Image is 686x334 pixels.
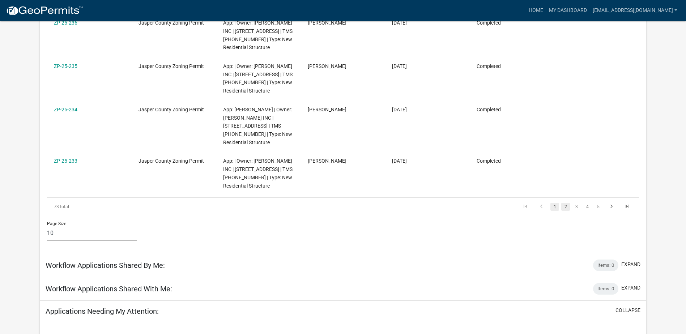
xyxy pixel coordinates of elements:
a: go to first page [519,203,532,211]
a: go to last page [621,203,634,211]
span: Lisa Johnston [308,158,346,164]
li: page 1 [549,201,560,213]
span: 08/25/2025 [392,20,407,26]
div: Items: 0 [593,283,618,295]
span: 08/25/2025 [392,158,407,164]
button: expand [621,284,640,292]
a: ZP-25-234 [54,107,77,112]
a: [EMAIL_ADDRESS][DOMAIN_NAME] [590,4,680,17]
a: 3 [572,203,581,211]
button: collapse [615,307,640,314]
a: go to next page [605,203,618,211]
div: 73 total [47,198,164,216]
button: expand [621,261,640,268]
span: Completed [477,20,501,26]
span: Jasper County Zoning Permit [139,20,204,26]
a: ZP-25-235 [54,63,77,69]
a: 5 [594,203,602,211]
a: My Dashboard [546,4,590,17]
li: page 5 [593,201,604,213]
a: ZP-25-236 [54,20,77,26]
span: Jasper County Zoning Permit [139,158,204,164]
li: page 2 [560,201,571,213]
span: Completed [477,107,501,112]
span: Lisa Johnston [308,63,346,69]
a: Home [526,4,546,17]
a: 1 [550,203,559,211]
span: App: | Owner: D R HORTON INC | 644 Settings Dr E | TMS 091-01-00-029 | Type: New Residential Stru... [223,158,293,188]
a: go to previous page [534,203,548,211]
span: Completed [477,63,501,69]
a: 2 [561,203,570,211]
span: Jasper County Zoning Permit [139,107,204,112]
span: Completed [477,158,501,164]
span: App: | Owner: D R HORTON INC | 780 CASTLE HILL Dr | TMS 091-02-00-139 | Type: New Residential Str... [223,63,293,94]
span: App: Lisa Johnston | Owner: D R HORTON INC | 856 CASSTLE HILL Dr | TMS 091-02-00-135 | Type: New ... [223,107,292,145]
span: Jasper County Zoning Permit [139,63,204,69]
span: 08/25/2025 [392,63,407,69]
div: Items: 0 [593,260,618,271]
a: 4 [583,203,592,211]
h5: Workflow Applications Shared By Me: [46,261,165,270]
h5: Applications Needing My Attention: [46,307,159,316]
li: page 3 [571,201,582,213]
span: Lisa Johnston [308,20,346,26]
span: 08/25/2025 [392,107,407,112]
h5: Workflow Applications Shared With Me: [46,284,172,293]
a: ZP-25-233 [54,158,77,164]
li: page 4 [582,201,593,213]
span: Lisa Johnston [308,107,346,112]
